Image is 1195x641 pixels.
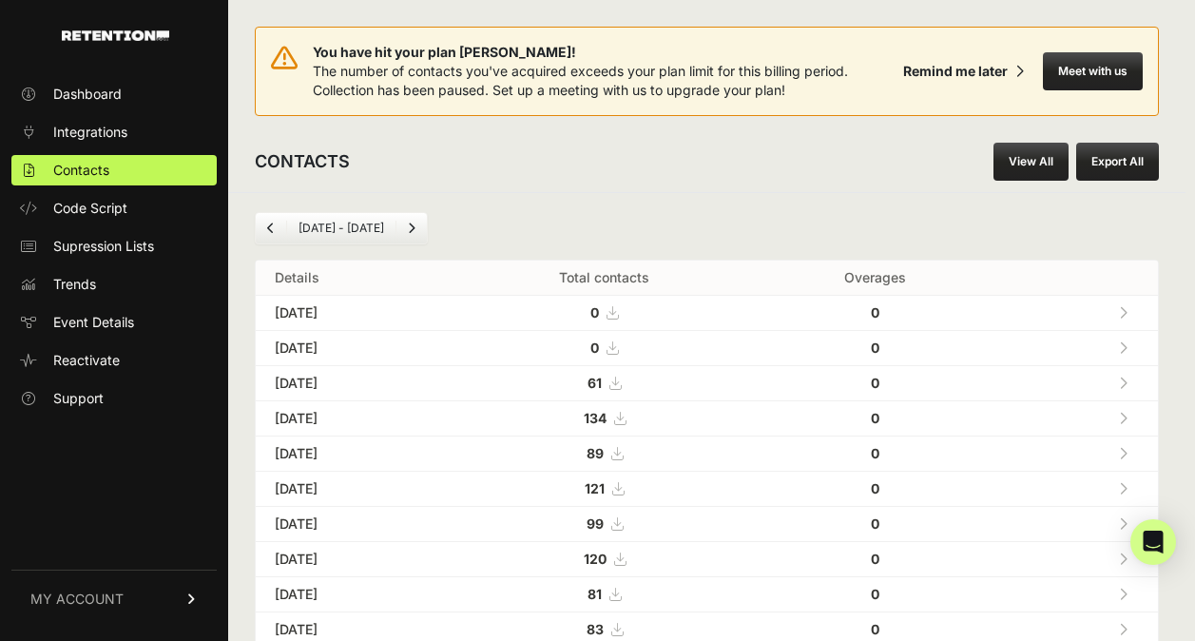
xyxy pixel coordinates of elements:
a: Reactivate [11,345,217,376]
strong: 0 [871,586,879,602]
span: Dashboard [53,85,122,104]
span: Contacts [53,161,109,180]
a: View All [993,143,1069,181]
span: Support [53,389,104,408]
span: Trends [53,275,96,294]
strong: 0 [871,515,879,532]
span: You have hit your plan [PERSON_NAME]! [313,43,896,62]
a: 121 [585,480,624,496]
strong: 0 [871,304,879,320]
strong: 61 [588,375,602,391]
strong: 134 [584,410,607,426]
a: Code Script [11,193,217,223]
img: Retention.com [62,30,169,41]
strong: 81 [588,586,602,602]
td: [DATE] [256,331,452,366]
a: Previous [256,213,286,243]
a: Trends [11,269,217,300]
th: Overages [757,261,993,296]
a: Contacts [11,155,217,185]
a: Supression Lists [11,231,217,262]
strong: 0 [871,445,879,461]
strong: 0 [590,304,599,320]
span: Event Details [53,313,134,332]
a: 83 [587,621,623,637]
a: Next [396,213,427,243]
h2: CONTACTS [255,148,350,175]
a: 99 [587,515,623,532]
strong: 0 [871,410,879,426]
strong: 0 [871,340,879,356]
a: 61 [588,375,621,391]
a: Event Details [11,307,217,338]
div: Open Intercom Messenger [1130,519,1176,565]
li: [DATE] - [DATE] [286,221,395,236]
span: Reactivate [53,351,120,370]
button: Meet with us [1043,52,1143,90]
a: 120 [584,551,626,567]
td: [DATE] [256,437,452,472]
th: Total contacts [452,261,756,296]
strong: 0 [871,621,879,637]
a: Dashboard [11,79,217,109]
strong: 0 [871,480,879,496]
td: [DATE] [256,472,452,507]
a: MY ACCOUNT [11,570,217,628]
strong: 83 [587,621,604,637]
td: [DATE] [256,507,452,542]
span: The number of contacts you've acquired exceeds your plan limit for this billing period. Collectio... [313,63,848,98]
strong: 121 [585,480,605,496]
span: Supression Lists [53,237,154,256]
td: [DATE] [256,296,452,331]
a: Integrations [11,117,217,147]
a: Support [11,383,217,414]
strong: 99 [587,515,604,532]
td: [DATE] [256,577,452,612]
span: MY ACCOUNT [30,590,124,609]
td: [DATE] [256,401,452,437]
td: [DATE] [256,542,452,577]
td: [DATE] [256,366,452,401]
strong: 89 [587,445,604,461]
th: Details [256,261,452,296]
div: Remind me later [903,62,1008,81]
strong: 0 [871,375,879,391]
button: Export All [1076,143,1159,181]
a: 89 [587,445,623,461]
strong: 120 [584,551,607,567]
button: Remind me later [896,54,1031,88]
span: Code Script [53,199,127,218]
a: 81 [588,586,621,602]
a: 134 [584,410,626,426]
strong: 0 [871,551,879,567]
strong: 0 [590,340,599,356]
span: Integrations [53,123,127,142]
